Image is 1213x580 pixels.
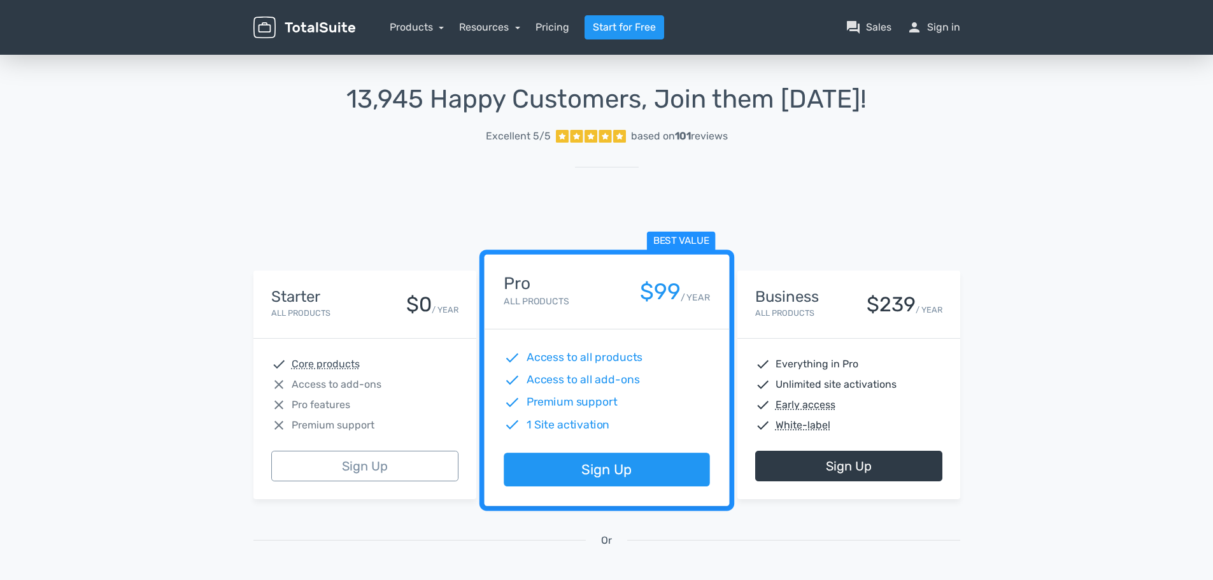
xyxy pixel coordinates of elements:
[526,416,609,433] span: 1 Site activation
[271,397,287,413] span: close
[526,372,639,388] span: Access to all add-ons
[755,418,770,433] span: check
[867,294,916,316] div: $239
[755,288,819,305] h4: Business
[504,350,520,366] span: check
[271,288,330,305] h4: Starter
[601,533,612,548] span: Or
[292,397,350,413] span: Pro features
[755,377,770,392] span: check
[585,15,664,39] a: Start for Free
[646,232,715,251] span: Best value
[390,21,444,33] a: Products
[755,397,770,413] span: check
[504,372,520,388] span: check
[271,377,287,392] span: close
[631,129,728,144] div: based on reviews
[536,20,569,35] a: Pricing
[776,397,835,413] abbr: Early access
[271,308,330,318] small: All Products
[253,85,960,113] h1: 13,945 Happy Customers, Join them [DATE]!
[504,416,520,433] span: check
[292,418,374,433] span: Premium support
[916,304,942,316] small: / YEAR
[846,20,891,35] a: question_answerSales
[526,350,642,366] span: Access to all products
[406,294,432,316] div: $0
[459,21,520,33] a: Resources
[271,451,458,481] a: Sign Up
[271,357,287,372] span: check
[253,124,960,149] a: Excellent 5/5 based on101reviews
[755,357,770,372] span: check
[680,291,709,304] small: / YEAR
[639,279,680,304] div: $99
[776,377,897,392] span: Unlimited site activations
[486,129,551,144] span: Excellent 5/5
[504,453,709,487] a: Sign Up
[675,130,691,142] strong: 101
[907,20,922,35] span: person
[504,274,569,293] h4: Pro
[271,418,287,433] span: close
[776,357,858,372] span: Everything in Pro
[292,357,360,372] abbr: Core products
[526,394,617,411] span: Premium support
[755,308,814,318] small: All Products
[292,377,381,392] span: Access to add-ons
[776,418,830,433] abbr: White-label
[504,296,569,307] small: All Products
[432,304,458,316] small: / YEAR
[253,17,355,39] img: TotalSuite for WordPress
[755,451,942,481] a: Sign Up
[907,20,960,35] a: personSign in
[504,394,520,411] span: check
[846,20,861,35] span: question_answer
